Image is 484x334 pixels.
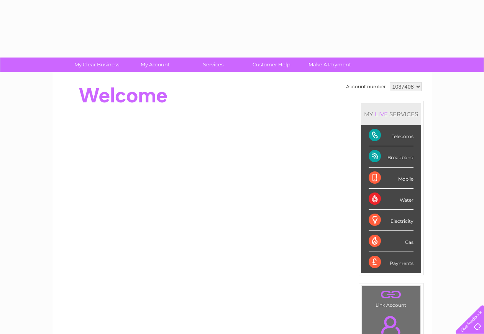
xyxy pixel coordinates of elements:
div: LIVE [373,110,389,118]
div: Water [369,189,413,210]
a: My Clear Business [65,58,128,72]
div: MY SERVICES [361,103,421,125]
div: Payments [369,252,413,273]
a: My Account [123,58,187,72]
div: Mobile [369,168,413,189]
td: Account number [344,80,388,93]
a: Services [182,58,245,72]
div: Broadband [369,146,413,167]
td: Link Account [361,286,421,310]
a: . [364,288,418,301]
a: Customer Help [240,58,303,72]
div: Telecoms [369,125,413,146]
div: Electricity [369,210,413,231]
div: Gas [369,231,413,252]
a: Make A Payment [298,58,361,72]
